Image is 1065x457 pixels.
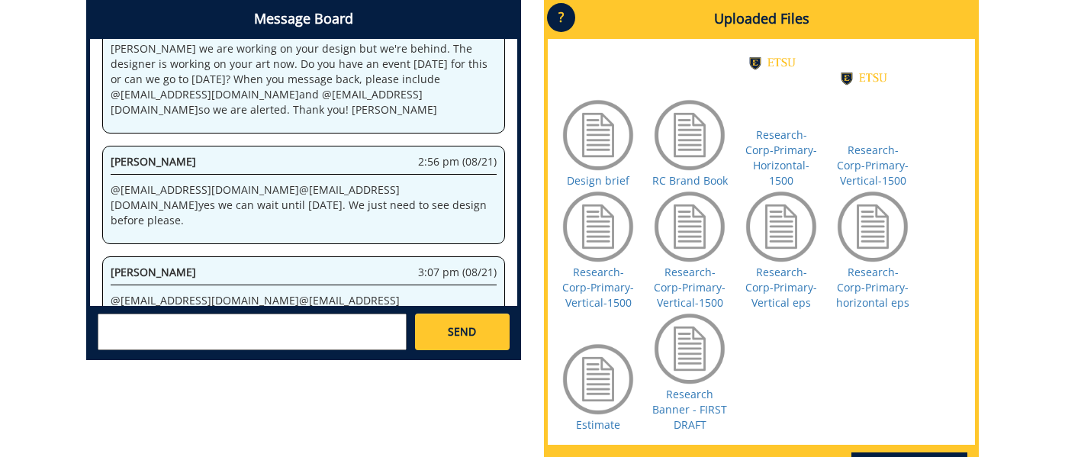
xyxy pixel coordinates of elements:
[111,26,497,117] p: @ [EMAIL_ADDRESS][DOMAIN_NAME] @ [EMAIL_ADDRESS][DOMAIN_NAME] [PERSON_NAME] we are working on you...
[652,387,727,432] a: Research Banner - FIRST DRAFT
[111,154,196,169] span: [PERSON_NAME]
[745,127,817,188] a: Research-Corp-Primary-Horizontal-1500
[111,293,497,323] p: @ [EMAIL_ADDRESS][DOMAIN_NAME] @ [EMAIL_ADDRESS][DOMAIN_NAME] @ [EMAIL_ADDRESS][DOMAIN_NAME] Than...
[547,3,575,32] p: ?
[562,265,634,310] a: Research-Corp-Primary-Vertical-1500
[576,417,620,432] a: Estimate
[111,182,497,228] p: @ [EMAIL_ADDRESS][DOMAIN_NAME] @ [EMAIL_ADDRESS][DOMAIN_NAME] yes we can wait until [DATE]. We ju...
[654,265,726,310] a: Research-Corp-Primary-Vertical-1500
[418,265,497,280] span: 3:07 pm (08/21)
[567,173,629,188] a: Design brief
[448,324,476,340] span: SEND
[415,314,510,350] a: SEND
[98,314,407,350] textarea: messageToSend
[745,265,817,310] a: Research-Corp-Primary-Vertical eps
[837,143,909,188] a: Research-Corp-Primary-Vertical-1500
[418,154,497,169] span: 2:56 pm (08/21)
[111,265,196,279] span: [PERSON_NAME]
[836,265,909,310] a: Research-Corp-Primary-horizontal eps
[652,173,728,188] a: RC Brand Book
